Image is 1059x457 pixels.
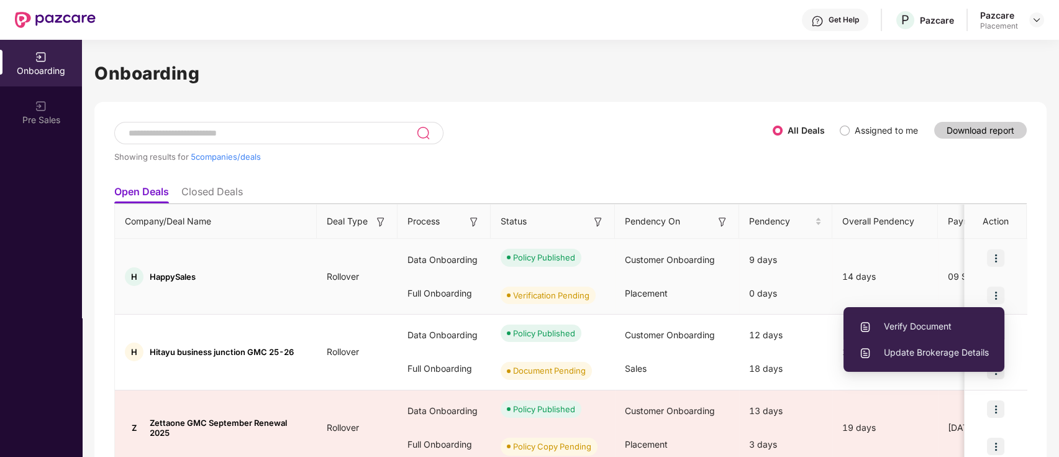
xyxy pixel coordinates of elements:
span: Status [501,215,527,228]
img: svg+xml;base64,PHN2ZyBpZD0iRHJvcGRvd24tMzJ4MzIiIHhtbG5zPSJodHRwOi8vd3d3LnczLm9yZy8yMDAwL3N2ZyIgd2... [1032,15,1042,25]
span: Payment Done [948,215,1011,228]
span: HappySales [150,272,196,282]
img: New Pazcare Logo [15,12,96,28]
img: svg+xml;base64,PHN2ZyB3aWR0aD0iMTYiIGhlaWdodD0iMTYiIHZpZXdCb3g9IjAgMCAxNiAxNiIgZmlsbD0ibm9uZSIgeG... [375,216,387,228]
span: Zettaone GMC September Renewal 2025 [150,418,307,438]
span: Update Brokerage Details [859,346,989,359]
div: 12 days [739,318,832,352]
img: svg+xml;base64,PHN2ZyBpZD0iSGVscC0zMngzMiIgeG1sbnM9Imh0dHA6Ly93d3cudzMub3JnLzIwMDAvc3ZnIiB3aWR0aD... [811,15,824,27]
div: 14 days [832,270,938,284]
div: Policy Copy Pending [513,440,591,453]
img: svg+xml;base64,PHN2ZyB3aWR0aD0iMjAiIGhlaWdodD0iMjAiIHZpZXdCb3g9IjAgMCAyMCAyMCIgZmlsbD0ibm9uZSIgeG... [35,100,47,113]
th: Pendency [739,205,832,239]
span: Deal Type [327,215,368,228]
div: Get Help [829,15,859,25]
span: Customer Onboarding [625,330,715,340]
span: Customer Onboarding [625,254,715,265]
div: 19 days [832,345,938,359]
div: Data Onboarding [398,243,491,277]
img: svg+xml;base64,PHN2ZyB3aWR0aD0iMTYiIGhlaWdodD0iMTYiIHZpZXdCb3g9IjAgMCAxNiAxNiIgZmlsbD0ibm9uZSIgeG... [592,216,604,228]
span: Verify Document [859,320,989,333]
div: Full Onboarding [398,352,491,385]
span: Rollover [317,422,369,433]
img: svg+xml;base64,PHN2ZyB3aWR0aD0iMTYiIGhlaWdodD0iMTYiIHZpZXdCb3g9IjAgMCAxNiAxNiIgZmlsbD0ibm9uZSIgeG... [468,216,480,228]
th: Overall Pendency [832,205,938,239]
button: Download report [934,122,1027,139]
div: Data Onboarding [398,318,491,352]
div: Pazcare [920,14,954,26]
div: 0 days [739,277,832,310]
span: Customer Onboarding [625,405,715,416]
div: Verification Pending [513,289,589,302]
span: Placement [625,288,668,298]
img: icon [987,287,1004,304]
div: Pazcare [980,9,1018,21]
div: Showing results for [114,152,773,162]
img: icon [987,249,1004,267]
div: Z [125,418,143,437]
div: H [125,267,143,286]
div: Policy Published [513,327,575,339]
div: 9 days [739,243,832,277]
th: Company/Deal Name [115,205,317,239]
img: icon [987,400,1004,418]
span: Rollover [317,346,369,357]
div: Full Onboarding [398,277,491,310]
div: 13 days [739,394,832,428]
div: [DATE] [938,421,1031,435]
img: svg+xml;base64,PHN2ZyBpZD0iVXBsb2FkX0xvZ3MiIGRhdGEtbmFtZT0iVXBsb2FkIExvZ3MiIHhtbG5zPSJodHRwOi8vd3... [859,321,871,333]
div: Policy Published [513,403,575,415]
span: Sales [625,363,647,374]
span: Pendency [749,215,812,228]
div: H [125,343,143,361]
div: 09 Sep 2025 [938,270,1031,284]
label: Assigned to me [855,125,918,136]
label: All Deals [788,125,825,136]
li: Open Deals [114,185,169,203]
li: Closed Deals [181,185,243,203]
img: svg+xml;base64,PHN2ZyB3aWR0aD0iMjQiIGhlaWdodD0iMjUiIHZpZXdCb3g9IjAgMCAyNCAyNSIgZmlsbD0ibm9uZSIgeG... [416,126,430,141]
div: 18 days [739,352,832,385]
span: Rollover [317,271,369,282]
div: Data Onboarding [398,394,491,428]
span: Placement [625,439,668,450]
img: icon [987,438,1004,455]
span: Hitayu business junction GMC 25-26 [150,347,294,357]
span: 5 companies/deals [191,152,261,162]
img: svg+xml;base64,PHN2ZyB3aWR0aD0iMjAiIGhlaWdodD0iMjAiIHZpZXdCb3g9IjAgMCAyMCAyMCIgZmlsbD0ibm9uZSIgeG... [35,51,47,63]
img: svg+xml;base64,PHN2ZyBpZD0iVXBsb2FkX0xvZ3MiIGRhdGEtbmFtZT0iVXBsb2FkIExvZ3MiIHhtbG5zPSJodHRwOi8vd3... [859,347,871,359]
span: Pendency On [625,215,680,228]
div: 19 days [832,421,938,435]
span: P [901,12,909,27]
h1: Onboarding [94,60,1047,87]
th: Action [965,205,1027,239]
div: Document Pending [513,364,586,377]
div: Placement [980,21,1018,31]
div: Policy Published [513,251,575,264]
span: Process [407,215,440,228]
img: svg+xml;base64,PHN2ZyB3aWR0aD0iMTYiIGhlaWdodD0iMTYiIHZpZXdCb3g9IjAgMCAxNiAxNiIgZmlsbD0ibm9uZSIgeG... [716,216,729,228]
th: Payment Done [938,205,1031,239]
